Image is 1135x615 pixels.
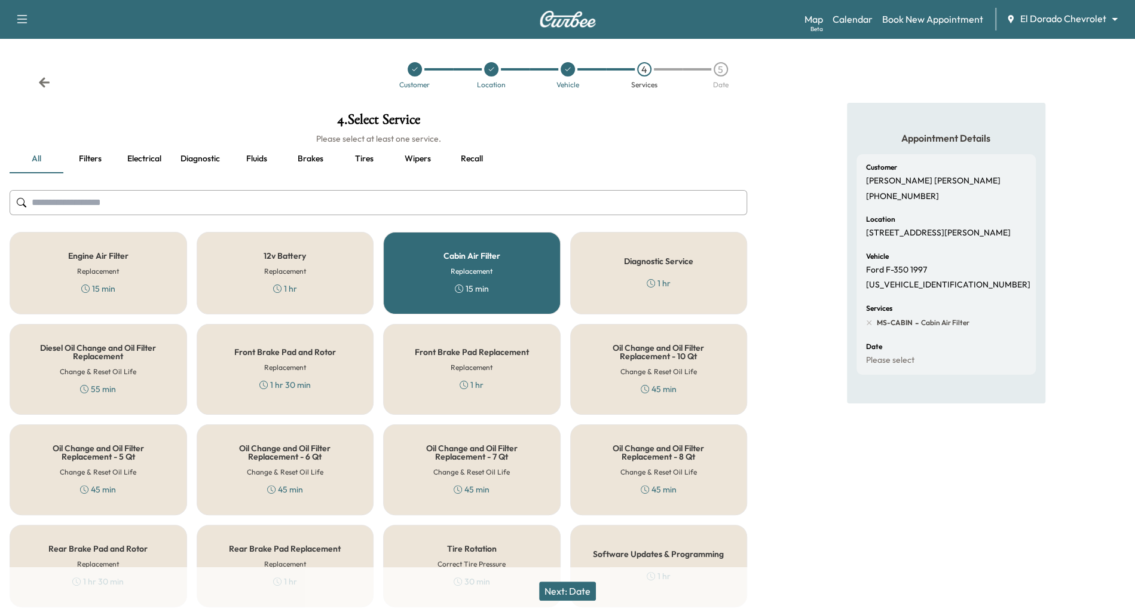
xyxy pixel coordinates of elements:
[882,12,983,26] a: Book New Appointment
[913,317,919,329] span: -
[399,81,430,88] div: Customer
[443,252,500,260] h5: Cabin Air Filter
[451,362,492,373] h6: Replacement
[259,379,311,391] div: 1 hr 30 min
[590,444,728,461] h5: Oil Change and Oil Filter Replacement - 8 Qt
[641,484,677,495] div: 45 min
[866,265,927,276] p: Ford F-350 1997
[833,12,873,26] a: Calendar
[460,379,484,391] div: 1 hr
[641,383,677,395] div: 45 min
[866,191,939,202] p: [PHONE_NUMBER]
[713,81,729,88] div: Date
[391,145,445,173] button: Wipers
[234,348,336,356] h5: Front Brake Pad and Rotor
[264,266,306,277] h6: Replacement
[447,544,497,553] h5: Tire Rotation
[445,145,498,173] button: Recall
[539,11,596,27] img: Curbee Logo
[117,145,171,173] button: Electrical
[38,77,50,88] div: Back
[477,81,506,88] div: Location
[866,343,882,350] h6: Date
[590,344,728,360] h5: Oil Change and Oil Filter Replacement - 10 Qt
[539,582,596,601] button: Next: Date
[80,484,116,495] div: 45 min
[866,280,1030,290] p: [US_VEHICLE_IDENTIFICATION_NUMBER]
[273,283,297,295] div: 1 hr
[877,318,913,328] span: MS-CABIN
[337,145,391,173] button: Tires
[866,305,892,312] h6: Services
[810,25,823,33] div: Beta
[68,252,129,260] h5: Engine Air Filter
[60,366,136,377] h6: Change & Reset Oil Life
[10,145,63,173] button: all
[216,444,354,461] h5: Oil Change and Oil Filter Replacement - 6 Qt
[403,444,541,461] h5: Oil Change and Oil Filter Replacement - 7 Qt
[620,366,697,377] h6: Change & Reset Oil Life
[247,467,323,478] h6: Change & Reset Oil Life
[866,355,914,366] p: Please select
[624,257,693,265] h5: Diagnostic Service
[264,362,306,373] h6: Replacement
[283,145,337,173] button: Brakes
[556,81,579,88] div: Vehicle
[637,62,651,77] div: 4
[10,112,747,133] h1: 4 . Select Service
[29,344,167,360] h5: Diesel Oil Change and Oil Filter Replacement
[60,467,136,478] h6: Change & Reset Oil Life
[48,544,148,553] h5: Rear Brake Pad and Rotor
[593,550,724,558] h5: Software Updates & Programming
[866,253,889,260] h6: Vehicle
[81,283,115,295] div: 15 min
[866,228,1011,238] p: [STREET_ADDRESS][PERSON_NAME]
[171,145,230,173] button: Diagnostic
[267,484,303,495] div: 45 min
[10,145,747,173] div: basic tabs example
[804,12,823,26] a: MapBeta
[454,484,490,495] div: 45 min
[77,559,119,570] h6: Replacement
[230,145,283,173] button: Fluids
[455,283,489,295] div: 15 min
[433,467,510,478] h6: Change & Reset Oil Life
[264,559,306,570] h6: Replacement
[647,277,671,289] div: 1 hr
[80,383,116,395] div: 55 min
[63,145,117,173] button: Filters
[229,544,341,553] h5: Rear Brake Pad Replacement
[264,252,306,260] h5: 12v Battery
[866,216,895,223] h6: Location
[866,164,897,171] h6: Customer
[631,81,657,88] div: Services
[77,266,119,277] h6: Replacement
[866,176,1001,186] p: [PERSON_NAME] [PERSON_NAME]
[451,266,492,277] h6: Replacement
[415,348,529,356] h5: Front Brake Pad Replacement
[620,467,697,478] h6: Change & Reset Oil Life
[438,559,506,570] h6: Correct Tire Pressure
[10,133,747,145] h6: Please select at least one service.
[29,444,167,461] h5: Oil Change and Oil Filter Replacement - 5 Qt
[919,318,969,328] span: Cabin Air Filter
[714,62,728,77] div: 5
[1020,12,1106,26] span: El Dorado Chevrolet
[856,131,1036,145] h5: Appointment Details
